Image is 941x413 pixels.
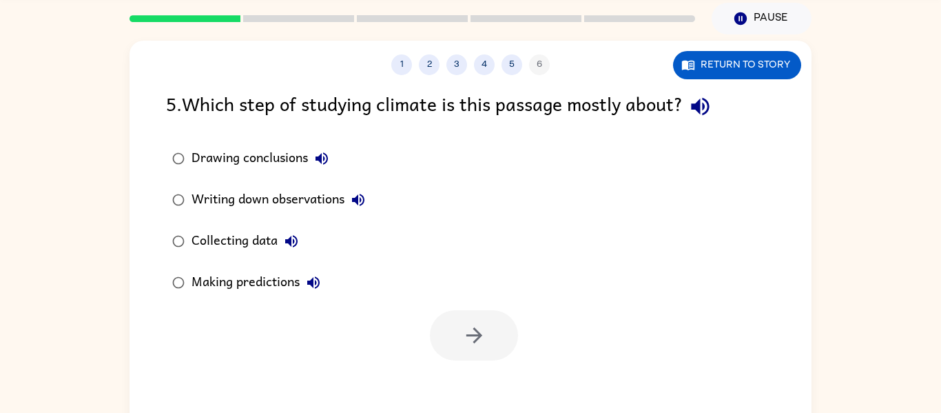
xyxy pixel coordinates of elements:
button: Making predictions [300,269,327,296]
button: Drawing conclusions [308,145,335,172]
button: 1 [391,54,412,75]
div: 5 . Which step of studying climate is this passage mostly about? [166,89,775,124]
button: 4 [474,54,495,75]
button: Writing down observations [344,186,372,214]
div: Making predictions [192,269,327,296]
button: 5 [501,54,522,75]
button: 3 [446,54,467,75]
div: Writing down observations [192,186,372,214]
button: Pause [712,3,811,34]
button: 2 [419,54,440,75]
div: Drawing conclusions [192,145,335,172]
button: Return to story [673,51,801,79]
div: Collecting data [192,228,305,255]
button: Collecting data [278,228,305,255]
